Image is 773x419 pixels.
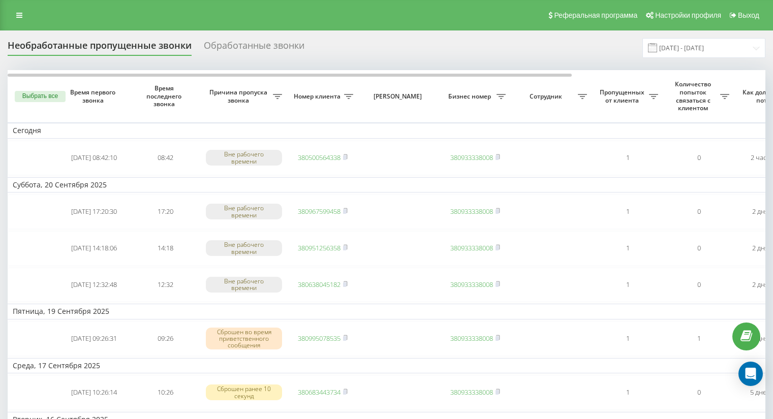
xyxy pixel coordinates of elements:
td: 1 [592,321,663,356]
div: Обработанные звонки [204,40,304,56]
td: 17:20 [130,195,201,229]
span: Причина пропуска звонка [206,88,273,104]
td: 0 [663,231,734,266]
td: 08:42 [130,141,201,175]
td: 1 [592,195,663,229]
a: 380933338008 [450,334,493,343]
div: Сброшен во время приветственного сообщения [206,328,282,350]
td: 0 [663,141,734,175]
div: Сброшен ранее 10 секунд [206,384,282,400]
td: [DATE] 17:20:30 [58,195,130,229]
span: Время последнего звонка [138,84,193,108]
td: 0 [663,375,734,410]
span: Настройки профиля [655,11,721,19]
span: Количество попыток связаться с клиентом [668,80,720,112]
td: 1 [663,321,734,356]
span: Реферальная программа [554,11,637,19]
span: Номер клиента [292,92,344,101]
div: Необработанные пропущенные звонки [8,40,192,56]
a: 380951256358 [298,243,341,252]
td: [DATE] 12:32:48 [58,268,130,302]
a: 380933338008 [450,243,493,252]
a: 380995078535 [298,334,341,343]
td: [DATE] 10:26:14 [58,375,130,410]
a: 380933338008 [450,388,493,397]
td: [DATE] 14:18:06 [58,231,130,266]
span: Сотрудник [516,92,578,101]
td: 12:32 [130,268,201,302]
a: 380933338008 [450,207,493,216]
td: 0 [663,268,734,302]
span: Время первого звонка [67,88,121,104]
td: 1 [592,141,663,175]
a: 380933338008 [450,280,493,289]
span: Бизнес номер [445,92,497,101]
span: Выход [738,11,759,19]
td: 1 [592,231,663,266]
td: 1 [592,268,663,302]
a: 380500564338 [298,153,341,162]
td: 10:26 [130,375,201,410]
button: Выбрать все [15,91,66,102]
td: 09:26 [130,321,201,356]
span: Пропущенных от клиента [597,88,649,104]
a: 380638045182 [298,280,341,289]
a: 380933338008 [450,153,493,162]
div: Вне рабочего времени [206,150,282,165]
span: [PERSON_NAME] [367,92,431,101]
div: Вне рабочего времени [206,277,282,292]
a: 380683443734 [298,388,341,397]
td: 1 [592,375,663,410]
td: 14:18 [130,231,201,266]
a: 380967599458 [298,207,341,216]
td: 0 [663,195,734,229]
td: [DATE] 09:26:31 [58,321,130,356]
div: Open Intercom Messenger [738,362,763,386]
td: [DATE] 08:42:10 [58,141,130,175]
div: Вне рабочего времени [206,240,282,255]
div: Вне рабочего времени [206,204,282,219]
